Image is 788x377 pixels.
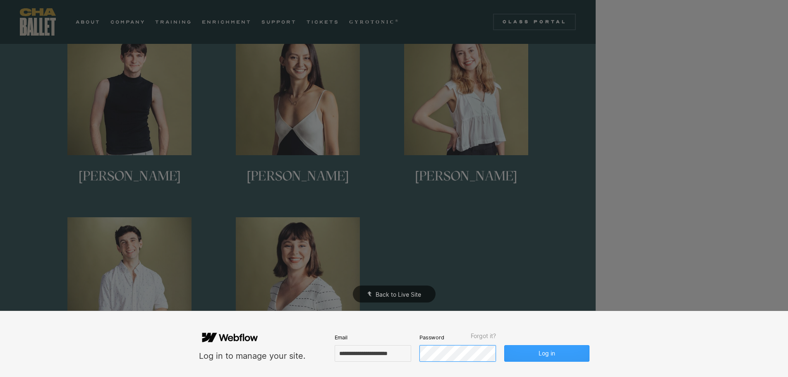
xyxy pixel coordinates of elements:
div: Log in to manage your site. [199,351,306,362]
span: Forgot it? [471,333,496,339]
span: Email [335,334,347,341]
span: Password [419,334,444,341]
button: Log in [504,345,589,362]
span: Back to Live Site [376,291,421,298]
